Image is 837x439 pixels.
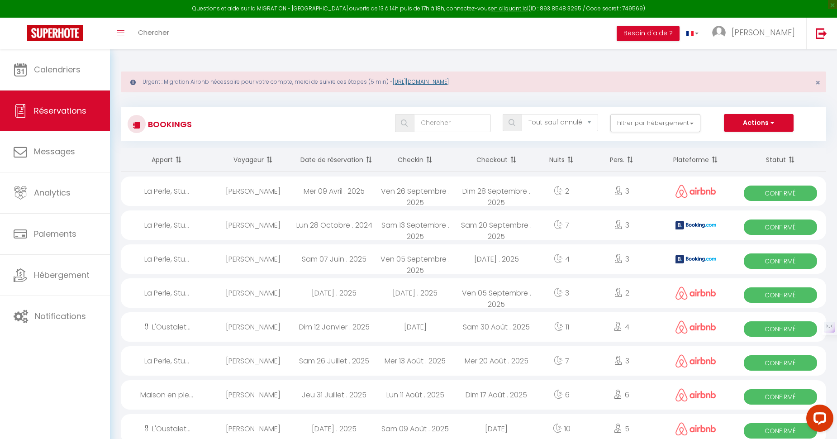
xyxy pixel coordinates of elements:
[815,79,820,87] button: Close
[213,148,294,172] th: Sort by guest
[586,148,657,172] th: Sort by people
[34,146,75,157] span: Messages
[35,310,86,322] span: Notifications
[617,26,680,41] button: Besoin d'aide ?
[724,114,794,132] button: Actions
[456,148,537,172] th: Sort by checkout
[34,187,71,198] span: Analytics
[121,148,213,172] th: Sort by rentals
[131,18,176,49] a: Chercher
[34,105,86,116] span: Réservations
[537,148,586,172] th: Sort by nights
[393,78,449,86] a: [URL][DOMAIN_NAME]
[799,401,837,439] iframe: LiveChat chat widget
[121,72,826,92] div: Urgent : Migration Airbnb nécessaire pour votre compte, merci de suivre ces étapes (5 min) -
[705,18,806,49] a: ... [PERSON_NAME]
[816,28,827,39] img: logout
[34,269,90,281] span: Hébergement
[712,26,726,39] img: ...
[375,148,456,172] th: Sort by checkin
[34,64,81,75] span: Calendriers
[414,114,490,132] input: Chercher
[27,25,83,41] img: Super Booking
[491,5,528,12] a: en cliquant ici
[138,28,169,37] span: Chercher
[732,27,795,38] span: [PERSON_NAME]
[657,148,734,172] th: Sort by channel
[815,77,820,88] span: ×
[146,114,192,134] h3: Bookings
[34,228,76,239] span: Paiements
[294,148,375,172] th: Sort by booking date
[734,148,826,172] th: Sort by status
[610,114,701,132] button: Filtrer par hébergement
